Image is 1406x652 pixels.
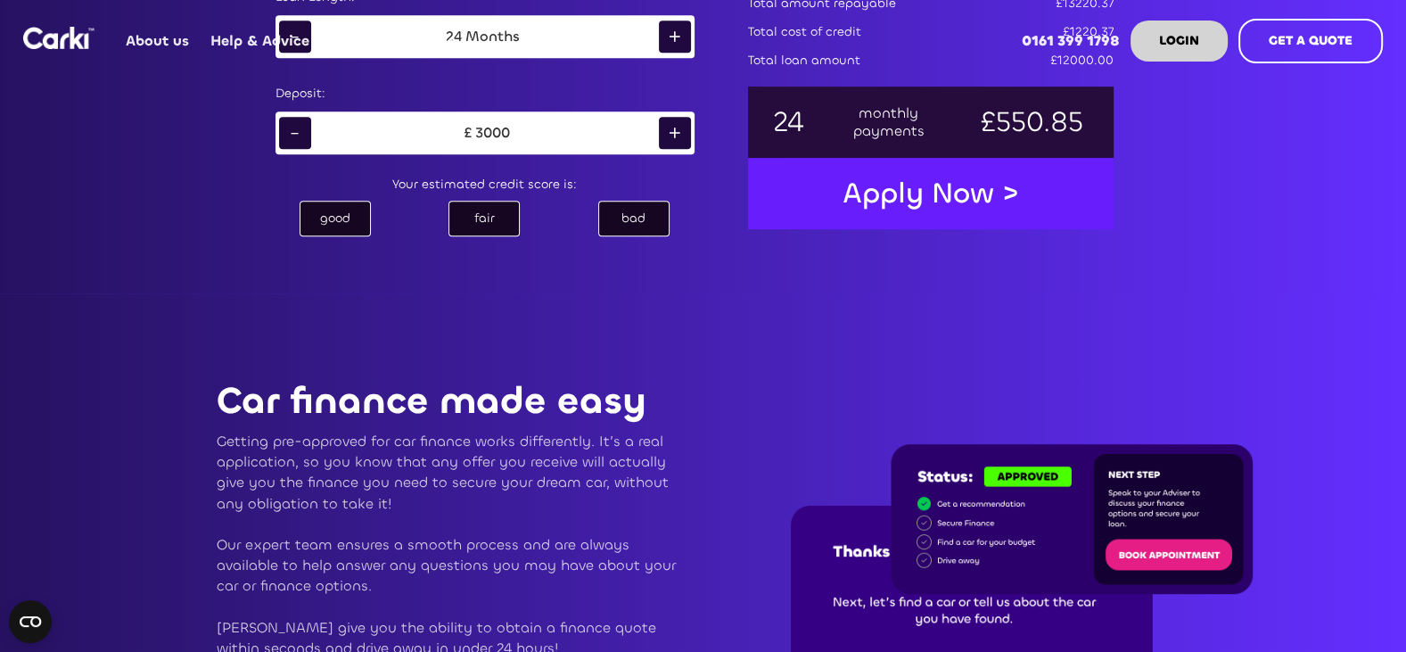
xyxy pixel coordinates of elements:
[23,27,95,49] img: Logo
[659,117,691,149] div: +
[825,166,1037,221] a: Apply Now >
[460,124,475,142] div: £
[275,85,695,103] div: Deposit:
[116,6,200,76] a: About us
[973,113,1090,131] div: £550.85
[200,6,319,76] a: Help & Advice
[475,124,510,142] div: 3000
[373,7,489,75] div: Resources
[771,113,805,131] div: 24
[1159,32,1199,49] strong: LOGIN
[1012,6,1131,76] a: 0161 399 1798
[23,27,95,49] a: home
[320,6,373,76] a: Blog
[9,600,52,643] button: Open CMP widget
[258,172,712,197] div: Your estimated credit score is:
[279,117,311,149] div: -
[383,32,454,52] div: Resources
[1131,21,1228,62] a: LOGIN
[1269,32,1353,49] strong: GET A QUOTE
[851,104,926,140] div: monthly payments
[1022,31,1120,50] strong: 0161 399 1798
[217,381,678,422] p: Car finance made easy
[1238,19,1383,63] a: GET A QUOTE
